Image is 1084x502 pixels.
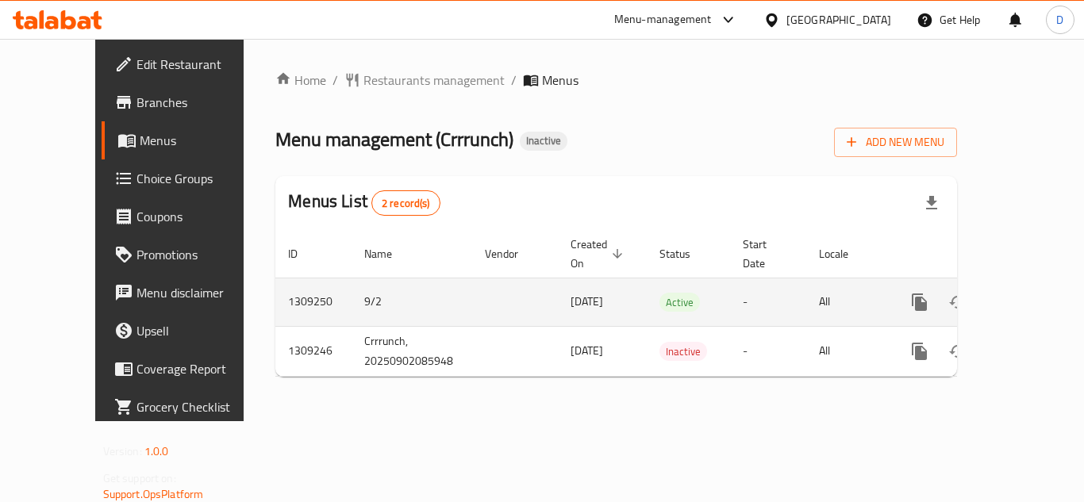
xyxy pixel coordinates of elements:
td: - [730,326,806,376]
div: Export file [913,184,951,222]
span: Get support on: [103,468,176,489]
table: enhanced table [275,230,1066,377]
span: Branches [136,93,263,112]
span: Active [659,293,700,312]
span: Menu disclaimer [136,283,263,302]
li: / [333,71,338,90]
div: [GEOGRAPHIC_DATA] [786,11,891,29]
td: 1309250 [275,278,352,326]
a: Coupons [102,197,276,236]
li: / [511,71,517,90]
td: Crrrunch, 20250902085948 [352,326,472,376]
td: - [730,278,806,326]
nav: breadcrumb [275,71,957,90]
td: 1309246 [275,326,352,376]
td: All [806,326,888,376]
span: Start Date [743,235,787,273]
span: Menus [140,131,263,150]
span: Menu management ( Crrrunch ) [275,121,513,157]
span: Inactive [659,343,707,361]
a: Edit Restaurant [102,45,276,83]
div: Active [659,293,700,312]
span: Status [659,244,711,263]
span: Add New Menu [847,132,944,152]
td: All [806,278,888,326]
button: more [901,332,939,370]
button: Change Status [939,283,977,321]
a: Menu disclaimer [102,274,276,312]
span: Coupons [136,207,263,226]
a: Coverage Report [102,350,276,388]
span: [DATE] [571,291,603,312]
div: Menu-management [614,10,712,29]
a: Promotions [102,236,276,274]
h2: Menus List [288,190,440,216]
span: Upsell [136,321,263,340]
span: Grocery Checklist [136,397,263,416]
span: ID [288,244,318,263]
span: Coverage Report [136,359,263,378]
span: Choice Groups [136,169,263,188]
span: Inactive [520,134,567,148]
span: [DATE] [571,340,603,361]
span: 2 record(s) [372,196,440,211]
a: Upsell [102,312,276,350]
span: Edit Restaurant [136,55,263,74]
div: Inactive [659,342,707,361]
span: D [1056,11,1063,29]
span: Locale [819,244,869,263]
span: Name [364,244,413,263]
a: Choice Groups [102,159,276,197]
a: Grocery Checklist [102,388,276,426]
div: Inactive [520,132,567,151]
span: Restaurants management [363,71,505,90]
a: Restaurants management [344,71,505,90]
a: Menus [102,121,276,159]
div: Total records count [371,190,440,216]
span: Promotions [136,245,263,264]
span: 1.0.0 [144,441,169,462]
td: 9/2 [352,278,472,326]
span: Menus [542,71,579,90]
span: Version: [103,441,142,462]
th: Actions [888,230,1066,278]
a: Home [275,71,326,90]
span: Vendor [485,244,539,263]
button: Add New Menu [834,128,957,157]
a: Branches [102,83,276,121]
span: Created On [571,235,628,273]
button: more [901,283,939,321]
